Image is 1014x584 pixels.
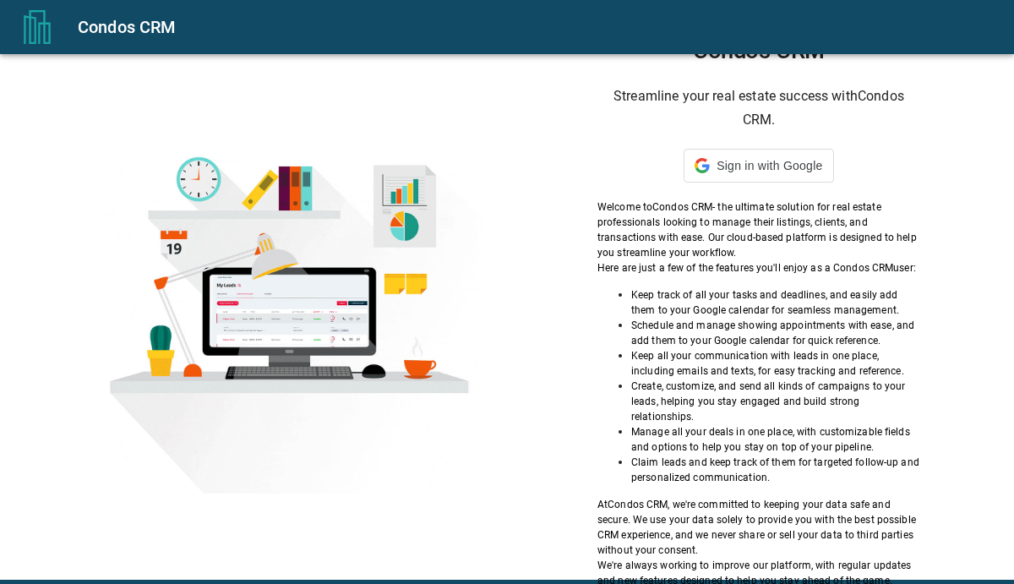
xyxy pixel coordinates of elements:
[631,424,920,455] p: Manage all your deals in one place, with customizable fields and options to help you stay on top ...
[597,260,920,276] p: Here are just a few of the features you'll enjoy as a Condos CRM user:
[597,85,920,132] h6: Streamline your real estate success with Condos CRM .
[597,199,920,260] p: Welcome to Condos CRM - the ultimate solution for real estate professionals looking to manage the...
[78,14,994,41] div: Condos CRM
[684,149,833,183] div: Sign in with Google
[631,379,920,424] p: Create, customize, and send all kinds of campaigns to your leads, helping you stay engaged and bu...
[631,318,920,348] p: Schedule and manage showing appointments with ease, and add them to your Google calendar for quic...
[717,159,822,172] span: Sign in with Google
[631,455,920,485] p: Claim leads and keep track of them for targeted follow-up and personalized communication.
[597,497,920,558] p: At Condos CRM , we're committed to keeping your data safe and secure. We use your data solely to ...
[631,348,920,379] p: Keep all your communication with leads in one place, including emails and texts, for easy trackin...
[631,287,920,318] p: Keep track of all your tasks and deadlines, and easily add them to your Google calendar for seaml...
